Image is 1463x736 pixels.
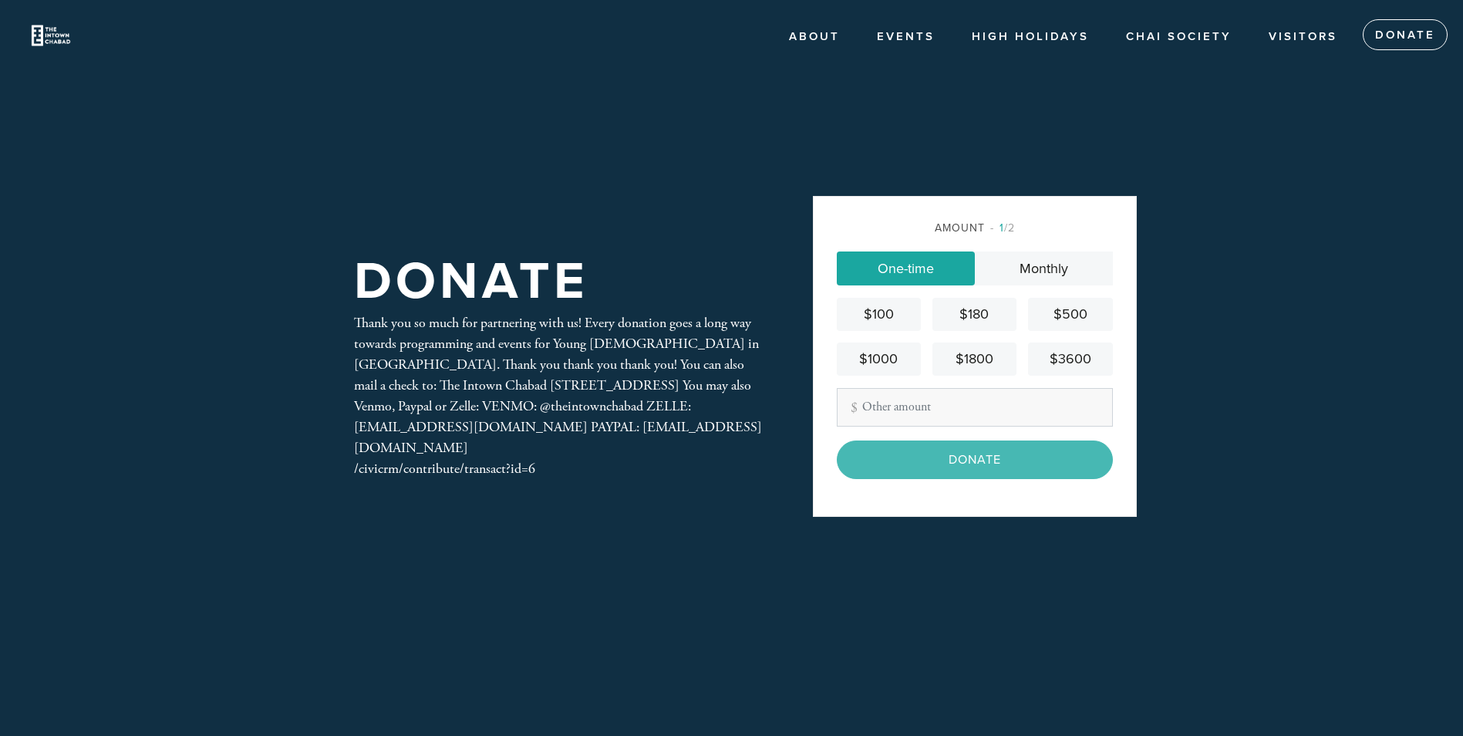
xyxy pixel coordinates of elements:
a: $1800 [932,343,1016,376]
a: Chai society [1114,22,1243,52]
a: Events [865,22,946,52]
div: /civicrm/contribute/transact?id=6 [354,458,763,479]
a: One-time [837,252,975,285]
input: Other amount [837,388,1113,427]
div: $1000 [843,349,915,370]
a: High Holidays [960,22,1101,52]
span: /2 [990,221,1015,235]
a: $500 [1028,298,1112,331]
div: Thank you so much for partnering with us! Every donation goes a long way towards programming and ... [354,312,763,479]
div: $1800 [939,349,1010,370]
div: Amount [837,220,1113,236]
a: $1000 [837,343,921,376]
a: Visitors [1257,22,1349,52]
div: $3600 [1034,349,1106,370]
div: $100 [843,304,915,325]
div: $500 [1034,304,1106,325]
a: Monthly [975,252,1113,285]
img: Untitled%20design-7.png [23,8,79,63]
a: $3600 [1028,343,1112,376]
a: About [777,22,851,52]
span: 1 [999,221,1004,235]
a: $100 [837,298,921,331]
a: Donate [1363,19,1448,50]
a: $180 [932,298,1016,331]
h1: Donate [354,257,588,307]
div: $180 [939,304,1010,325]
